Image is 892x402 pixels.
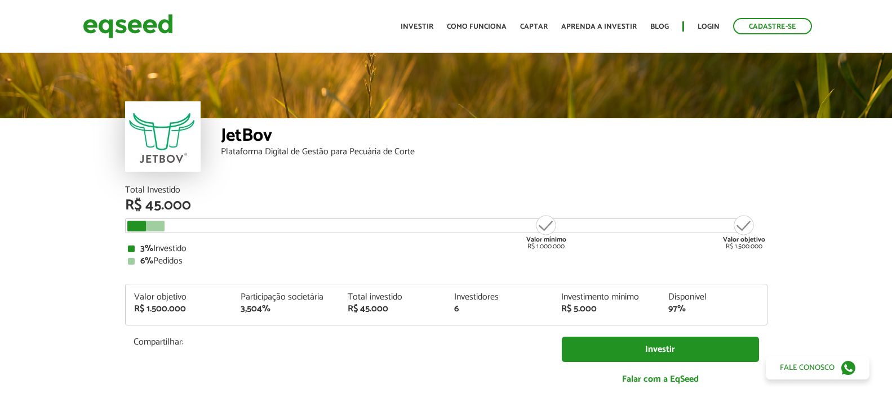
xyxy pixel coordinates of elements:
img: EqSeed [83,11,173,41]
div: Investidores [454,293,544,302]
div: JetBov [221,127,767,148]
div: 97% [668,305,758,314]
div: Participação societária [241,293,331,302]
div: Investimento mínimo [561,293,651,302]
div: R$ 1.500.000 [723,214,765,250]
div: R$ 45.000 [348,305,438,314]
a: Investir [401,23,433,30]
div: Pedidos [128,257,765,266]
strong: Valor objetivo [723,234,765,245]
div: 6 [454,305,544,314]
div: R$ 1.500.000 [134,305,224,314]
a: Blog [650,23,669,30]
a: Cadastre-se [733,18,812,34]
div: Valor objetivo [134,293,224,302]
p: Compartilhar: [134,337,545,347]
div: 3,504% [241,305,331,314]
div: Plataforma Digital de Gestão para Pecuária de Corte [221,148,767,157]
a: Investir [562,337,759,362]
a: Fale conosco [766,356,869,379]
div: R$ 5.000 [561,305,651,314]
div: Disponível [668,293,758,302]
strong: Valor mínimo [526,234,566,245]
a: Como funciona [447,23,507,30]
div: Investido [128,244,765,253]
strong: 3% [140,241,153,256]
a: Captar [520,23,548,30]
a: Aprenda a investir [561,23,637,30]
div: Total Investido [125,186,767,195]
a: Login [698,23,720,30]
div: R$ 45.000 [125,198,767,213]
a: Falar com a EqSeed [562,368,759,391]
div: R$ 1.000.000 [525,214,567,250]
strong: 6% [140,253,153,269]
div: Total investido [348,293,438,302]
